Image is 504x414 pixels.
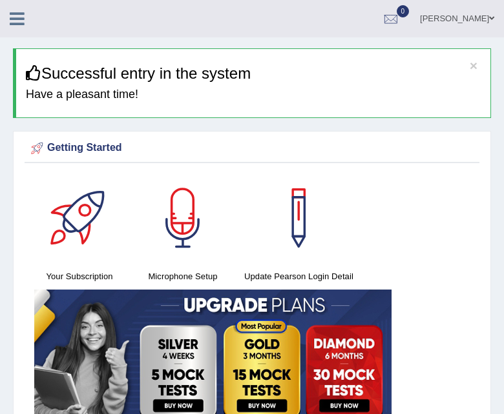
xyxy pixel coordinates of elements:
[28,139,476,158] div: Getting Started
[26,65,481,82] h3: Successful entry in the system
[138,270,228,283] h4: Microphone Setup
[397,5,410,17] span: 0
[26,88,481,101] h4: Have a pleasant time!
[34,270,125,283] h4: Your Subscription
[470,59,478,72] button: ×
[241,270,357,283] h4: Update Pearson Login Detail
